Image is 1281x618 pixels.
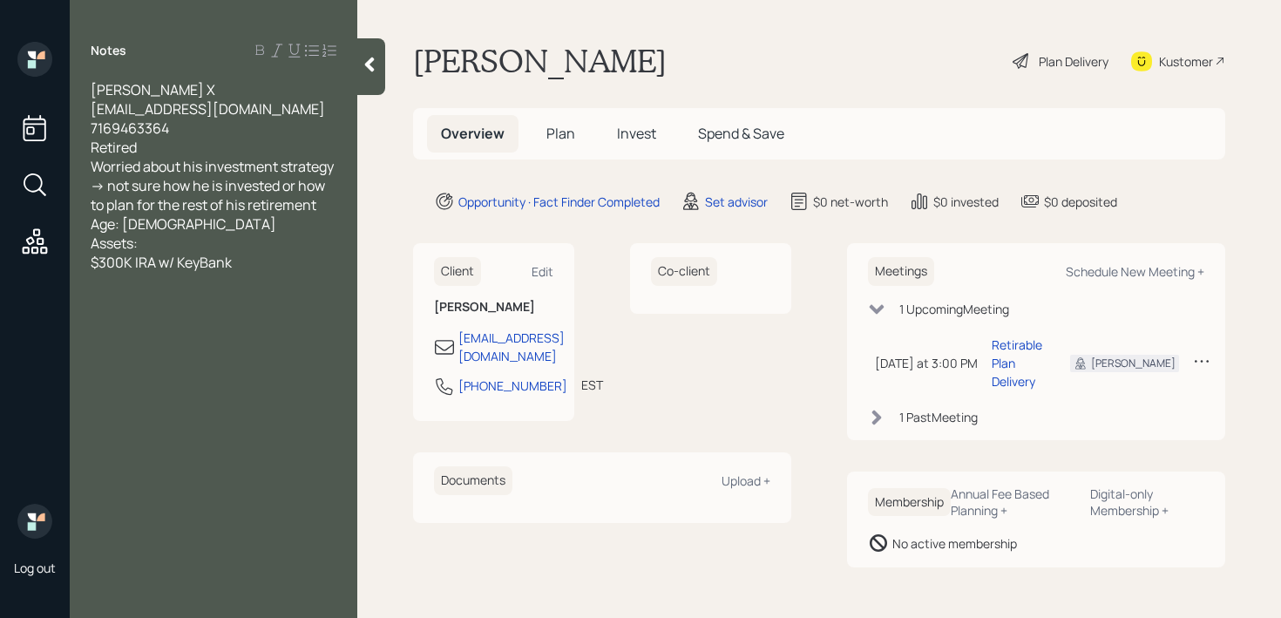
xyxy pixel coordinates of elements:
div: [PHONE_NUMBER] [458,377,567,395]
div: Log out [14,560,56,576]
div: Edit [532,263,553,280]
h6: Client [434,257,481,286]
span: Invest [617,124,656,143]
div: [DATE] at 3:00 PM [875,354,978,372]
h1: [PERSON_NAME] [413,42,667,80]
div: No active membership [892,534,1017,553]
h6: Co-client [651,257,717,286]
span: Spend & Save [698,124,784,143]
div: [PERSON_NAME] [1091,356,1176,371]
div: Opportunity · Fact Finder Completed [458,193,660,211]
div: [EMAIL_ADDRESS][DOMAIN_NAME] [458,329,565,365]
label: Notes [91,42,126,59]
div: Digital-only Membership + [1090,486,1204,519]
h6: Meetings [868,257,934,286]
div: Kustomer [1159,52,1213,71]
div: EST [581,376,603,394]
div: $0 invested [933,193,999,211]
span: Overview [441,124,505,143]
div: Set advisor [705,193,768,211]
div: Annual Fee Based Planning + [951,486,1076,519]
span: Plan [546,124,575,143]
span: [PERSON_NAME] X [EMAIL_ADDRESS][DOMAIN_NAME] 7169463364 Retired Worried about his investment stra... [91,80,336,272]
div: $0 deposited [1044,193,1117,211]
div: 1 Upcoming Meeting [899,300,1009,318]
div: Retirable Plan Delivery [992,336,1042,390]
div: $0 net-worth [813,193,888,211]
h6: Documents [434,466,512,495]
div: Upload + [722,472,770,489]
div: Schedule New Meeting + [1066,263,1204,280]
div: 1 Past Meeting [899,408,978,426]
h6: [PERSON_NAME] [434,300,553,315]
div: Plan Delivery [1039,52,1108,71]
img: retirable_logo.png [17,504,52,539]
h6: Membership [868,488,951,517]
